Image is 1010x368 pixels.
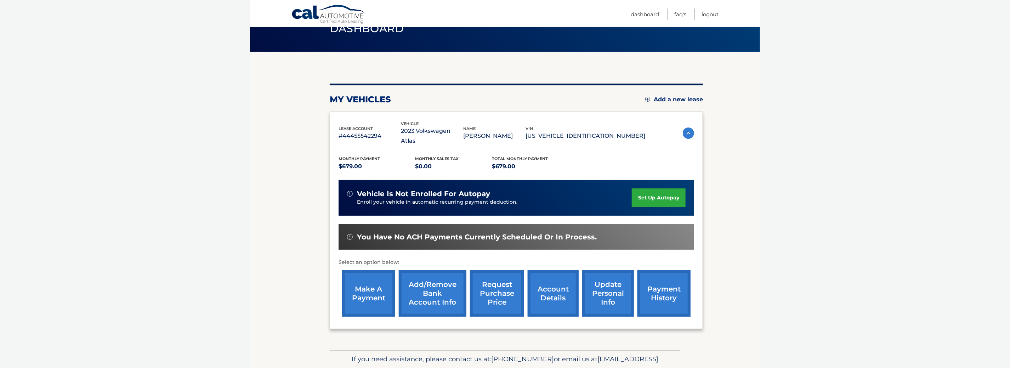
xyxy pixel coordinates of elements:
[491,355,554,363] span: [PHONE_NUMBER]
[582,270,634,317] a: update personal info
[645,96,703,103] a: Add a new lease
[347,191,353,197] img: alert-white.svg
[463,131,526,141] p: [PERSON_NAME]
[357,233,597,242] span: You have no ACH payments currently scheduled or in process.
[645,97,650,102] img: add.svg
[683,128,694,139] img: accordion-active.svg
[330,22,404,35] span: Dashboard
[492,162,569,171] p: $679.00
[339,126,373,131] span: lease account
[632,188,686,207] a: set up autopay
[526,131,645,141] p: [US_VEHICLE_IDENTIFICATION_NUMBER]
[347,234,353,240] img: alert-white.svg
[631,9,659,20] a: Dashboard
[339,156,380,161] span: Monthly Payment
[702,9,719,20] a: Logout
[401,121,419,126] span: vehicle
[291,5,366,25] a: Cal Automotive
[470,270,524,317] a: request purchase price
[330,94,391,105] h2: my vehicles
[674,9,686,20] a: FAQ's
[528,270,579,317] a: account details
[399,270,466,317] a: Add/Remove bank account info
[415,162,492,171] p: $0.00
[357,198,632,206] p: Enroll your vehicle in automatic recurring payment deduction.
[342,270,395,317] a: make a payment
[401,126,463,146] p: 2023 Volkswagen Atlas
[463,126,476,131] span: name
[492,156,548,161] span: Total Monthly Payment
[415,156,459,161] span: Monthly sales Tax
[339,131,401,141] p: #44455542294
[357,189,490,198] span: vehicle is not enrolled for autopay
[637,270,691,317] a: payment history
[339,258,694,267] p: Select an option below:
[339,162,415,171] p: $679.00
[526,126,533,131] span: vin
